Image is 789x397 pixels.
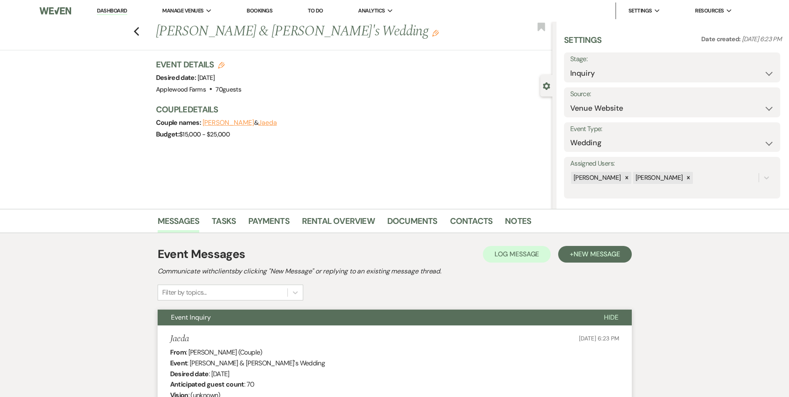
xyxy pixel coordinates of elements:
a: Payments [248,214,289,233]
span: & [203,119,277,127]
span: Budget: [156,130,180,139]
span: Manage Venues [162,7,203,15]
span: Couple names: [156,118,203,127]
a: Contacts [450,214,493,233]
button: [PERSON_NAME] [203,119,254,126]
span: Hide [604,313,618,322]
h1: [PERSON_NAME] & [PERSON_NAME]'s Wedding [156,22,470,42]
div: [PERSON_NAME] [571,172,622,184]
label: Source: [570,88,774,100]
a: To Do [308,7,323,14]
h1: Event Messages [158,246,245,263]
h3: Settings [564,34,602,52]
span: Resources [695,7,724,15]
span: $15,000 - $25,000 [179,130,230,139]
button: +New Message [558,246,631,263]
button: Close lead details [543,82,550,89]
h3: Couple Details [156,104,544,115]
div: [PERSON_NAME] [633,172,684,184]
a: Rental Overview [302,214,375,233]
span: Settings [628,7,652,15]
button: Event Inquiry [158,310,591,325]
label: Stage: [570,53,774,65]
button: Jaeda [258,119,277,126]
h3: Event Details [156,59,242,70]
button: Edit [432,29,439,37]
span: Desired date: [156,73,198,82]
button: Hide [591,310,632,325]
a: Messages [158,214,200,233]
span: [DATE] 6:23 PM [579,335,619,342]
button: Log Message [483,246,551,263]
b: Desired date [170,370,209,378]
a: Tasks [212,214,236,233]
span: Date created: [701,35,742,43]
span: Analytics [358,7,385,15]
span: [DATE] 6:23 PM [742,35,782,43]
span: Log Message [495,250,539,258]
label: Assigned Users: [570,158,774,170]
span: [DATE] [198,74,215,82]
a: Documents [387,214,438,233]
b: Anticipated guest count [170,380,244,389]
b: From [170,348,186,357]
div: Filter by topics... [162,288,207,298]
span: 70 guests [215,85,241,94]
label: Event Type: [570,123,774,135]
span: Event Inquiry [171,313,211,322]
span: Applewood Farms [156,85,206,94]
img: Weven Logo [40,2,71,20]
h2: Communicate with clients by clicking "New Message" or replying to an existing message thread. [158,266,632,276]
a: Dashboard [97,7,127,15]
a: Notes [505,214,531,233]
span: New Message [574,250,620,258]
h5: Jaeda [170,334,189,344]
a: Bookings [247,7,272,14]
b: Event [170,359,188,367]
